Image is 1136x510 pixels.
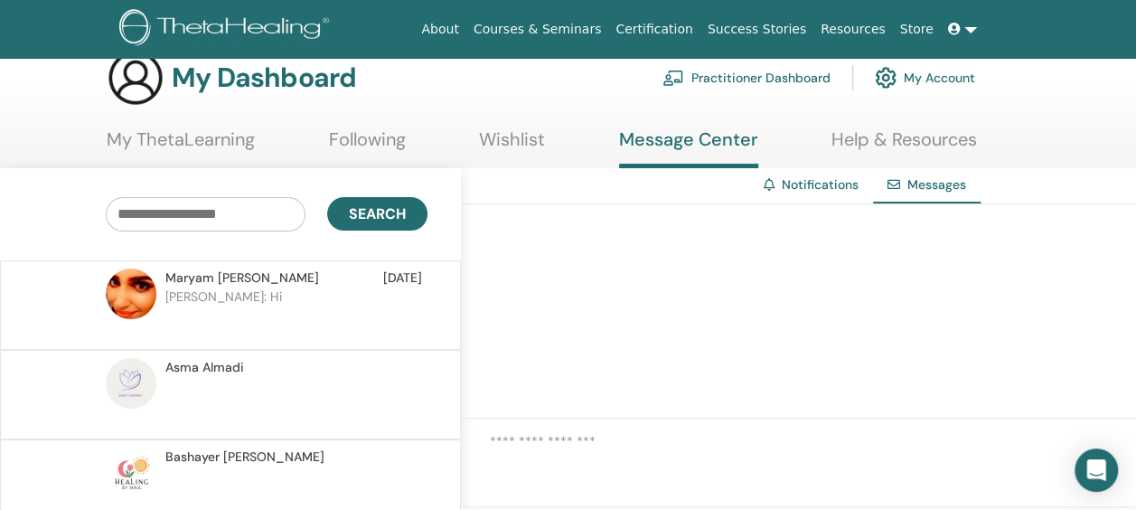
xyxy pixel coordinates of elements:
[831,128,977,164] a: Help & Resources
[106,269,156,319] img: default.jpg
[875,58,975,98] a: My Account
[349,204,406,223] span: Search
[782,176,859,193] a: Notifications
[662,70,684,86] img: chalkboard-teacher.svg
[329,128,406,164] a: Following
[165,269,319,288] span: Maryam [PERSON_NAME]
[414,13,465,46] a: About
[119,9,335,50] img: logo.png
[106,448,156,498] img: default.jpg
[875,62,897,93] img: cog.svg
[466,13,609,46] a: Courses & Seminars
[907,176,966,193] span: Messages
[700,13,813,46] a: Success Stories
[813,13,893,46] a: Resources
[327,197,427,231] button: Search
[106,358,156,409] img: default.jpg
[383,269,422,288] span: [DATE]
[165,358,244,377] span: Asma Almadi
[165,288,427,342] p: [PERSON_NAME]: Hi
[608,13,699,46] a: Certification
[893,13,941,46] a: Store
[619,128,758,168] a: Message Center
[107,49,164,107] img: generic-user-icon.jpg
[172,61,356,94] h3: My Dashboard
[662,58,831,98] a: Practitioner Dashboard
[107,128,255,164] a: My ThetaLearning
[1075,449,1118,492] div: Open Intercom Messenger
[165,448,324,467] span: Bashayer [PERSON_NAME]
[479,128,545,164] a: Wishlist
